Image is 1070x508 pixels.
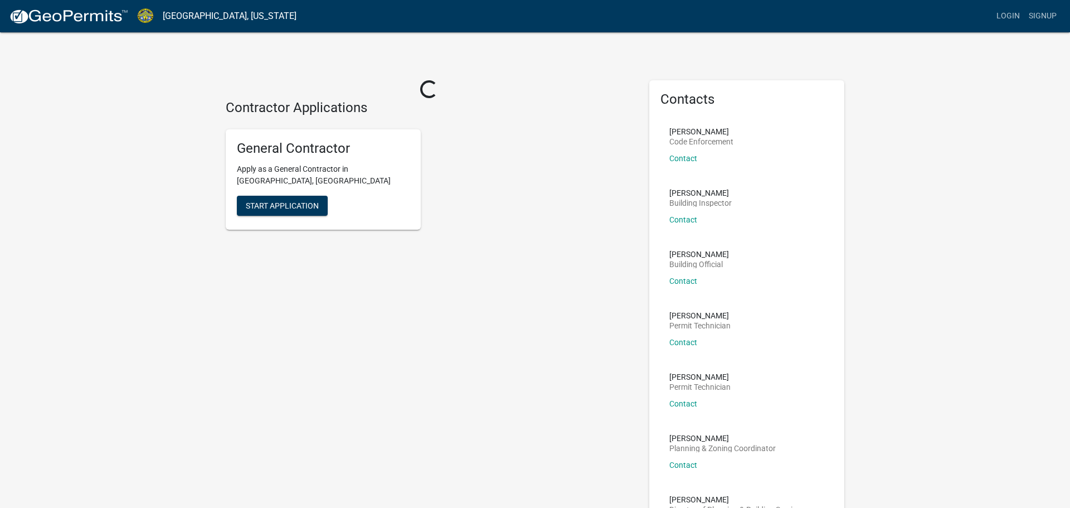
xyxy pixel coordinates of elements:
[669,434,776,442] p: [PERSON_NAME]
[669,128,733,136] p: [PERSON_NAME]
[660,91,833,108] h5: Contacts
[669,461,697,470] a: Contact
[669,496,804,504] p: [PERSON_NAME]
[669,399,697,408] a: Contact
[1024,6,1061,27] a: Signup
[226,100,633,239] wm-workflow-list-section: Contractor Applications
[669,260,729,268] p: Building Official
[669,154,697,163] a: Contact
[163,7,296,26] a: [GEOGRAPHIC_DATA], [US_STATE]
[669,199,732,207] p: Building Inspector
[669,322,731,330] p: Permit Technician
[669,277,697,286] a: Contact
[669,338,697,347] a: Contact
[237,163,410,187] p: Apply as a General Contractor in [GEOGRAPHIC_DATA], [GEOGRAPHIC_DATA]
[669,189,732,197] p: [PERSON_NAME]
[246,201,319,210] span: Start Application
[669,215,697,224] a: Contact
[669,444,776,452] p: Planning & Zoning Coordinator
[669,383,731,391] p: Permit Technician
[237,141,410,157] h5: General Contractor
[669,373,731,381] p: [PERSON_NAME]
[226,100,633,116] h4: Contractor Applications
[669,312,731,320] p: [PERSON_NAME]
[992,6,1024,27] a: Login
[669,250,729,258] p: [PERSON_NAME]
[237,196,328,216] button: Start Application
[137,8,154,23] img: Jasper County, South Carolina
[669,138,733,146] p: Code Enforcement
